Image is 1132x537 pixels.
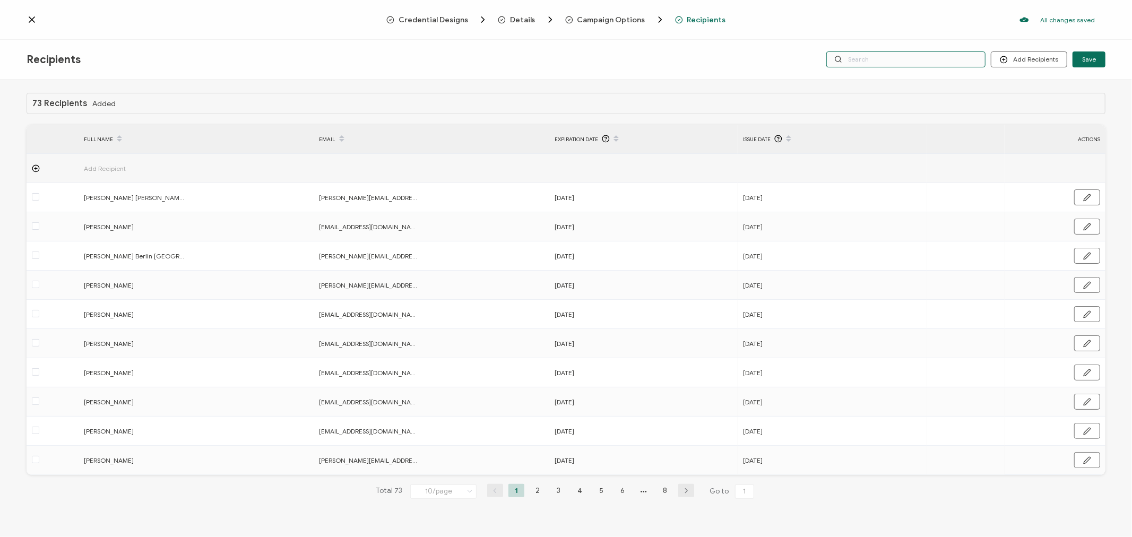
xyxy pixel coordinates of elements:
button: Add Recipients [991,51,1067,67]
span: [DATE] [555,279,574,291]
span: [PERSON_NAME][EMAIL_ADDRESS][PERSON_NAME][PERSON_NAME][DOMAIN_NAME] [319,454,420,466]
span: [DATE] [743,221,763,233]
span: Expiration Date [555,133,598,145]
input: Search [826,51,986,67]
span: [PERSON_NAME] Berlin [GEOGRAPHIC_DATA] [84,250,185,262]
span: [DATE] [555,250,574,262]
span: [PERSON_NAME] [84,454,185,466]
span: [PERSON_NAME] [84,221,185,233]
span: [DATE] [555,221,574,233]
span: [DATE] [743,192,763,204]
span: [DATE] [555,396,574,408]
span: [DATE] [555,425,574,437]
span: [DATE] [555,367,574,379]
li: 8 [657,484,673,497]
span: Add Recipient [84,162,185,175]
span: [EMAIL_ADDRESS][DOMAIN_NAME] [319,308,420,321]
span: [DATE] [743,396,763,408]
button: Save [1073,51,1105,67]
div: ACTIONS [1005,133,1105,145]
span: Go to [710,484,756,499]
span: [PERSON_NAME][EMAIL_ADDRESS][PERSON_NAME][DOMAIN_NAME] [319,279,420,291]
span: [PERSON_NAME] [84,425,185,437]
span: [PERSON_NAME] [84,279,185,291]
span: [DATE] [743,454,763,466]
iframe: Chat Widget [956,418,1132,537]
span: Campaign Options [577,16,645,24]
span: [DATE] [555,454,574,466]
div: FULL NAME [79,130,314,148]
span: [PERSON_NAME][EMAIL_ADDRESS][DOMAIN_NAME] [319,192,420,204]
span: Credential Designs [386,14,488,25]
span: [PERSON_NAME] [84,396,185,408]
span: [DATE] [743,279,763,291]
span: Total 73 [376,484,402,499]
span: Issue Date [743,133,771,145]
span: [EMAIL_ADDRESS][DOMAIN_NAME] [319,221,420,233]
span: [PERSON_NAME][EMAIL_ADDRESS][PERSON_NAME][DOMAIN_NAME] [319,250,420,262]
div: EMAIL [314,130,550,148]
span: Details [510,16,535,24]
span: Added [92,100,116,108]
span: [EMAIL_ADDRESS][DOMAIN_NAME] [319,337,420,350]
span: [DATE] [743,308,763,321]
span: [EMAIL_ADDRESS][DOMAIN_NAME] [319,367,420,379]
span: Campaign Options [565,14,666,25]
span: Save [1082,56,1096,63]
span: [PERSON_NAME] [84,337,185,350]
span: Details [498,14,556,25]
span: [DATE] [743,250,763,262]
span: [EMAIL_ADDRESS][DOMAIN_NAME] [319,425,420,437]
span: [DATE] [743,425,763,437]
span: Recipients [687,16,726,24]
li: 5 [593,484,609,497]
span: Credential Designs [399,16,468,24]
p: All changes saved [1040,16,1095,24]
span: Recipients [675,16,726,24]
span: [DATE] [743,367,763,379]
li: 3 [551,484,567,497]
span: [DATE] [555,308,574,321]
input: Select [410,484,477,499]
span: [EMAIL_ADDRESS][DOMAIN_NAME] [319,396,420,408]
span: [DATE] [743,337,763,350]
div: Breadcrumb [386,14,746,25]
span: [DATE] [555,337,574,350]
span: [DATE] [555,192,574,204]
span: Recipients [27,53,81,66]
h1: 73 Recipients [32,99,87,108]
span: [PERSON_NAME] [PERSON_NAME] [84,192,185,204]
li: 2 [530,484,546,497]
li: 1 [508,484,524,497]
li: 4 [572,484,588,497]
li: 6 [615,484,630,497]
span: [PERSON_NAME] [84,308,185,321]
span: [PERSON_NAME] [84,367,185,379]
